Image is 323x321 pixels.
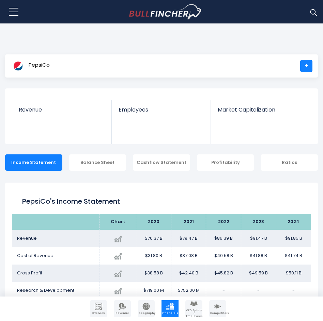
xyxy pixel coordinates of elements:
[17,270,42,276] span: Gross Profit
[17,252,53,259] span: Cost of Revenue
[162,312,178,315] span: Financials
[119,106,204,113] span: Employees
[241,247,276,265] td: $41.88 B
[241,282,276,299] td: -
[171,247,206,265] td: $37.08 B
[171,214,206,230] th: 2021
[241,214,276,230] th: 2023
[206,230,241,247] td: $86.39 B
[29,62,50,68] span: PepsiCo
[90,300,107,317] a: Company Overview
[5,154,62,171] div: Income Statement
[171,230,206,247] td: $79.47 B
[186,309,202,318] span: CEO Salary / Employees
[136,230,171,247] td: $70.37 B
[209,300,226,317] a: Company Competitors
[129,4,202,20] a: Go to homepage
[69,154,126,171] div: Balance Sheet
[129,4,202,20] img: bullfincher logo
[138,312,154,315] span: Geography
[136,214,171,230] th: 2020
[12,100,112,124] a: Revenue
[276,265,311,282] td: $50.11 B
[114,312,130,315] span: Revenue
[112,100,211,124] a: Employees
[276,282,311,299] td: -
[300,60,312,72] a: +
[161,300,179,317] a: Company Financials
[136,247,171,265] td: $31.80 B
[11,60,50,72] a: PepsiCo
[276,214,311,230] th: 2024
[22,196,301,206] h1: PepsiCo's Income Statement
[210,312,226,315] span: Competitors
[136,265,171,282] td: $38.58 B
[218,106,304,113] span: Market Capitalization
[276,247,311,265] td: $41.74 B
[211,100,310,124] a: Market Capitalization
[241,265,276,282] td: $49.59 B
[171,282,206,299] td: $752.00 M
[171,265,206,282] td: $42.40 B
[99,214,136,230] th: Chart
[17,287,74,293] span: Research & Development
[206,214,241,230] th: 2022
[133,154,190,171] div: Cashflow Statement
[276,230,311,247] td: $91.85 B
[241,230,276,247] td: $91.47 B
[136,282,171,299] td: $719.00 M
[91,312,106,315] span: Overview
[206,247,241,265] td: $40.58 B
[114,300,131,317] a: Company Revenue
[261,154,318,171] div: Ratios
[206,282,241,299] td: -
[19,106,105,113] span: Revenue
[17,235,37,241] span: Revenue
[197,154,254,171] div: Profitability
[206,265,241,282] td: $45.82 B
[185,300,202,317] a: Company Employees
[138,300,155,317] a: Company Product/Geography
[11,59,25,73] img: PEP logo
